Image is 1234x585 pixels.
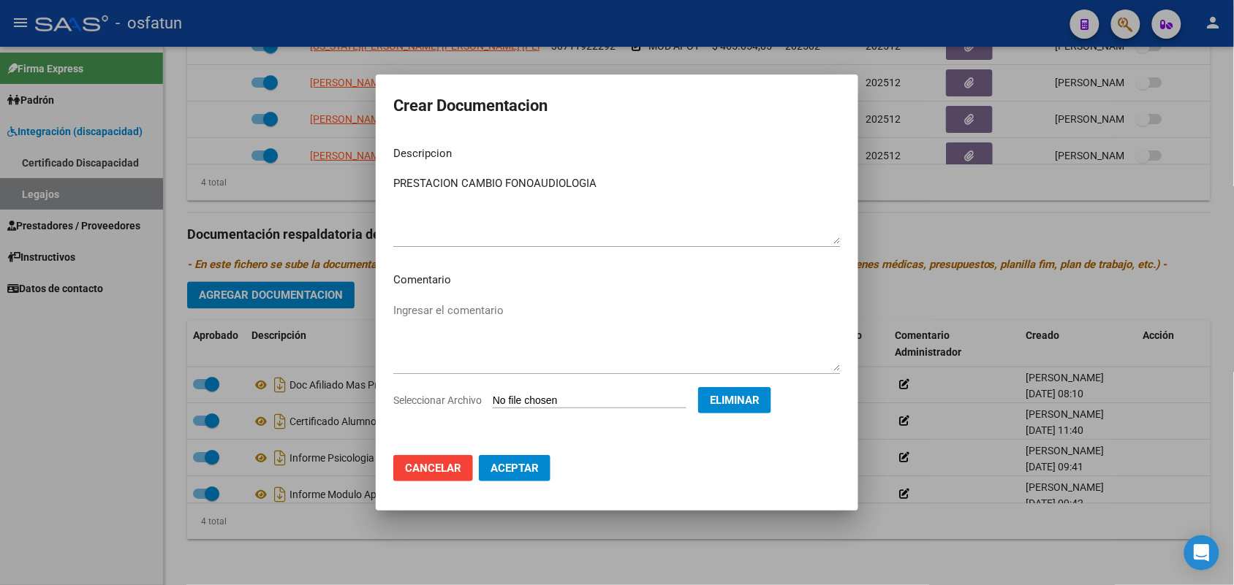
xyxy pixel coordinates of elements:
[393,145,841,162] p: Descripcion
[698,387,771,413] button: Eliminar
[393,272,841,288] p: Comentario
[393,92,841,120] h2: Crear Documentacion
[405,462,461,475] span: Cancelar
[393,455,473,481] button: Cancelar
[491,462,539,475] span: Aceptar
[710,394,760,407] span: Eliminar
[1184,535,1219,570] div: Open Intercom Messenger
[393,394,482,406] span: Seleccionar Archivo
[479,455,550,481] button: Aceptar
